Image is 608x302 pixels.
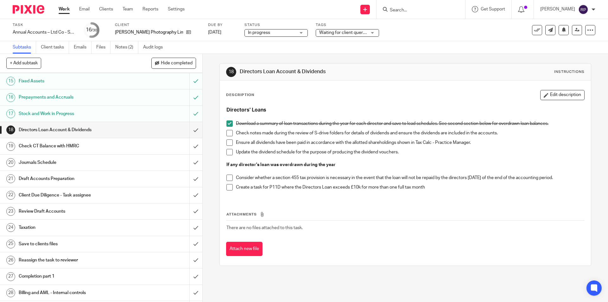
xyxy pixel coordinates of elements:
a: Team [123,6,133,12]
div: 16 [86,26,97,34]
a: Subtasks [13,41,36,54]
span: Waiting for client queries [319,30,369,35]
h1: Check CT Balance with HMRC [19,141,128,151]
label: Client [115,22,200,28]
h1: Directors Loan Account & Dividends [19,125,128,135]
div: 23 [6,207,15,216]
p: [PERSON_NAME] [540,6,575,12]
div: 26 [6,256,15,265]
p: Check notes made during the review of S-drive folders for details of dividends and ensure the div... [236,130,584,136]
strong: Directors' Loans [226,107,266,112]
p: [PERSON_NAME] Photography Limited [115,29,183,35]
img: svg%3E [578,4,588,15]
h1: Draft Accounts Preparation [19,174,128,183]
div: 18 [226,67,236,77]
button: Attach new file [226,242,263,256]
a: Reports [142,6,158,12]
div: Annual Accounts – Ltd Co - Software [13,29,76,35]
div: 27 [6,272,15,281]
a: Work [59,6,70,12]
label: Task [13,22,76,28]
div: 19 [6,142,15,151]
div: 18 [6,125,15,134]
span: Attachments [226,213,257,216]
div: 21 [6,174,15,183]
div: 24 [6,223,15,232]
button: Edit description [540,90,585,100]
span: There are no files attached to this task. [226,226,303,230]
p: Create a task for P11D where the Directors Loan exceeds £10k for more than one full tax month [236,184,584,190]
div: 22 [6,191,15,200]
div: 15 [6,77,15,86]
button: Hide completed [151,58,196,68]
div: 16 [6,93,15,102]
h1: Client Due Diligence - Task assignee [19,190,128,200]
div: 20 [6,158,15,167]
span: [DATE] [208,30,221,35]
p: Consider whether a section 455 tax provision is necessary in the event that the loan will not be ... [236,175,584,181]
label: Tags [316,22,379,28]
div: 17 [6,109,15,118]
label: Status [244,22,308,28]
h1: Review Draft Accounts [19,207,128,216]
a: Client tasks [41,41,69,54]
span: In progress [248,30,270,35]
h1: Reassign the task to reviewer [19,255,128,265]
img: Pixie [13,5,44,14]
p: Download a summary of loan transactions during the year for each director and save to lead schedu... [236,120,584,127]
a: Audit logs [143,41,168,54]
strong: If any director's loan was overdrawn during the year [226,163,336,167]
h1: Billing and AML - Internal controls [19,288,128,298]
h1: Taxation [19,223,128,232]
a: Files [96,41,111,54]
input: Search [389,8,446,13]
h1: Prepayments and Accruals [19,93,128,102]
a: Notes (2) [115,41,138,54]
small: /30 [92,29,97,32]
p: Ensure all dividends have been paid in accordance with the allotted shareholdings shown in Tax Ca... [236,139,584,146]
div: Instructions [554,69,585,74]
h1: Save to clients files [19,239,128,249]
button: + Add subtask [6,58,41,68]
div: 28 [6,288,15,297]
a: Email [79,6,90,12]
h1: Completion part 1 [19,272,128,281]
h1: Fixed Assets [19,76,128,86]
span: Get Support [481,7,505,11]
a: Clients [99,6,113,12]
h1: Journals Schedule [19,158,128,167]
p: Description [226,93,254,98]
div: 25 [6,240,15,248]
label: Due by [208,22,237,28]
a: Settings [168,6,185,12]
span: Hide completed [161,61,193,66]
p: Update the dividend schedule for the purpose of producing the dividend vouchers. [236,149,584,155]
h1: Directors Loan Account & Dividends [240,68,419,75]
a: Emails [74,41,92,54]
h1: Stock and Work in Progress [19,109,128,119]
